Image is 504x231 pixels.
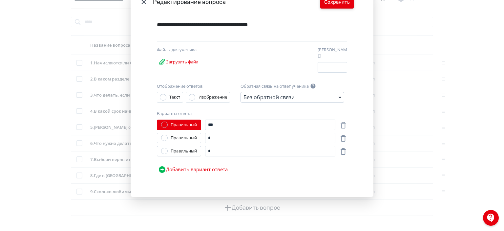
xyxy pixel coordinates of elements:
[199,94,227,101] div: Изображение
[318,47,347,59] label: [PERSON_NAME]
[157,110,192,117] label: Варианты ответа
[241,83,309,90] label: Обратная связь на ответ ученика
[171,135,197,141] div: Правильный
[243,93,295,101] div: Без обратной связи
[169,94,180,101] div: Текст
[157,163,229,176] button: Добавить вариант ответа
[171,148,197,154] div: Правильный
[157,83,202,90] label: Отображение ответов
[171,122,197,128] div: Правильный
[157,47,226,53] div: Файлы для ученика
